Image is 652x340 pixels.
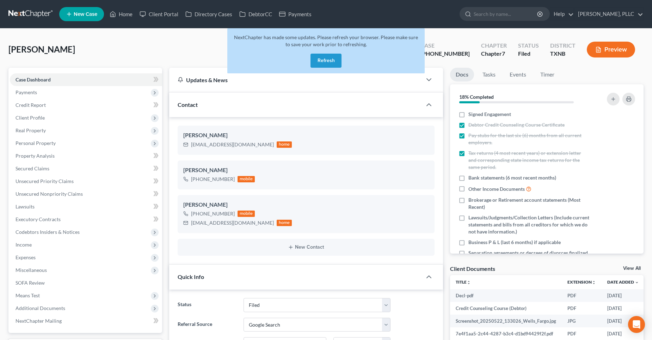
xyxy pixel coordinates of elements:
[310,54,342,68] button: Refresh
[174,318,240,332] label: Referral Source
[191,210,235,217] div: [PHONE_NUMBER]
[191,176,235,183] div: [PHONE_NUMBER]
[191,141,274,148] div: [EMAIL_ADDRESS][DOMAIN_NAME]
[468,174,556,181] span: Bank statements (6 most recent months)
[518,50,539,58] div: Filed
[10,175,162,188] a: Unsecured Priority Claims
[182,8,236,20] a: Directory Cases
[502,50,505,57] span: 7
[191,219,274,226] div: [EMAIL_ADDRESS][DOMAIN_NAME]
[592,280,596,285] i: unfold_more
[562,302,602,315] td: PDF
[456,279,471,285] a: Titleunfold_more
[602,289,645,302] td: [DATE]
[16,292,40,298] span: Means Test
[277,141,292,148] div: home
[459,94,494,100] strong: 18% Completed
[178,101,198,108] span: Contact
[477,68,501,81] a: Tasks
[504,68,532,81] a: Events
[562,315,602,327] td: JPG
[468,111,511,118] span: Signed Engagement
[623,266,641,271] a: View All
[16,318,62,324] span: NextChapter Mailing
[16,153,55,159] span: Property Analysis
[10,277,162,289] a: SOFA Review
[450,68,474,81] a: Docs
[174,298,240,312] label: Status
[550,42,576,50] div: District
[16,127,46,133] span: Real Property
[234,34,418,47] span: NextChapter has made some updates. Please refresh your browser. Please make sure to save your wor...
[178,273,204,280] span: Quick Info
[450,302,562,315] td: Credit Counseling Course (Debtor)
[467,280,471,285] i: unfold_more
[420,42,470,50] div: Case
[16,229,80,235] span: Codebtors Insiders & Notices
[236,8,276,20] a: DebtorCC
[602,315,645,327] td: [DATE]
[106,8,136,20] a: Home
[16,165,49,171] span: Secured Claims
[238,211,255,217] div: mobile
[602,302,645,315] td: [DATE]
[238,176,255,182] div: mobile
[450,289,562,302] td: Decl-pdf
[468,150,589,171] span: Tax returns (4 most recent years) or extension letter and corresponding state income tax returns ...
[550,8,574,20] a: Help
[550,50,576,58] div: TXNB
[16,115,45,121] span: Client Profile
[16,216,61,222] span: Executory Contracts
[183,166,429,175] div: [PERSON_NAME]
[136,8,182,20] a: Client Portal
[468,196,589,211] span: Brokerage or Retirement account statements (Most Recent)
[183,244,429,250] button: New Contact
[16,204,35,210] span: Lawsuits
[587,42,635,57] button: Preview
[16,254,36,260] span: Expenses
[16,89,37,95] span: Payments
[450,327,562,340] td: 7e4f1aa5-2c44-4287-b3c4-d1bd94429f2f.pdf
[420,50,470,58] div: [PHONE_NUMBER]
[16,305,65,311] span: Additional Documents
[183,201,429,209] div: [PERSON_NAME]
[10,200,162,213] a: Lawsuits
[450,265,495,272] div: Client Documents
[607,279,639,285] a: Date Added expand_more
[16,280,45,286] span: SOFA Review
[276,8,315,20] a: Payments
[481,50,507,58] div: Chapter
[468,249,589,263] span: Separation agreements or decrees of divorces finalized in the past 2 years
[10,73,162,86] a: Case Dashboard
[16,77,51,83] span: Case Dashboard
[277,220,292,226] div: home
[535,68,560,81] a: Timer
[562,327,602,340] td: PDF
[16,178,74,184] span: Unsecured Priority Claims
[562,289,602,302] td: PDF
[602,327,645,340] td: [DATE]
[468,132,589,146] span: Pay stubs for the last six (6) months from all current employers.
[16,267,47,273] span: Miscellaneous
[178,76,413,84] div: Updates & News
[468,239,561,246] span: Business P & L (last 6 months) if applicable
[183,131,429,140] div: [PERSON_NAME]
[468,186,525,193] span: Other Income Documents
[10,99,162,111] a: Credit Report
[481,42,507,50] div: Chapter
[628,316,645,333] div: Open Intercom Messenger
[10,162,162,175] a: Secured Claims
[10,188,162,200] a: Unsecured Nonpriority Claims
[16,140,56,146] span: Personal Property
[16,102,46,108] span: Credit Report
[518,42,539,50] div: Status
[635,280,639,285] i: expand_more
[468,214,589,235] span: Lawsuits/Judgments/Collection Letters (Include current statements and bills from all creditors fo...
[74,12,97,17] span: New Case
[450,315,562,327] td: Screenshot_20250522_133026_Wells_Fargo.jpg
[10,150,162,162] a: Property Analysis
[10,315,162,327] a: NextChapter Mailing
[16,242,32,248] span: Income
[567,279,596,285] a: Extensionunfold_more
[8,44,75,54] span: [PERSON_NAME]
